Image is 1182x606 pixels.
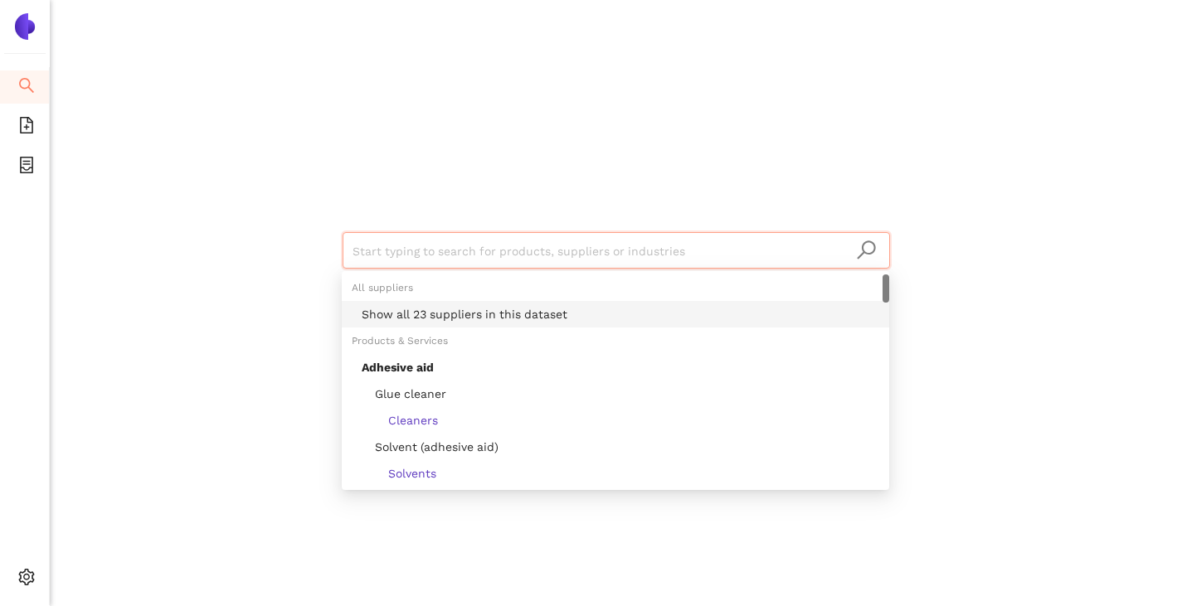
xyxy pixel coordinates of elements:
div: Products & Services [342,327,889,354]
img: Logo [12,13,38,40]
span: search [856,240,877,260]
span: search [18,71,35,104]
span: setting [18,563,35,596]
div: All suppliers [342,274,889,301]
span: file-add [18,111,35,144]
span: Solvent (adhesive aid) [362,440,499,453]
div: Show all 23 suppliers in this dataset [362,305,879,323]
span: Adhesive aid [362,361,434,374]
span: Cleaners [362,414,438,427]
span: Glue cleaner [362,387,446,400]
span: Solvents [362,467,436,480]
div: Show all 23 suppliers in this dataset [342,301,889,327]
span: container [18,151,35,184]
